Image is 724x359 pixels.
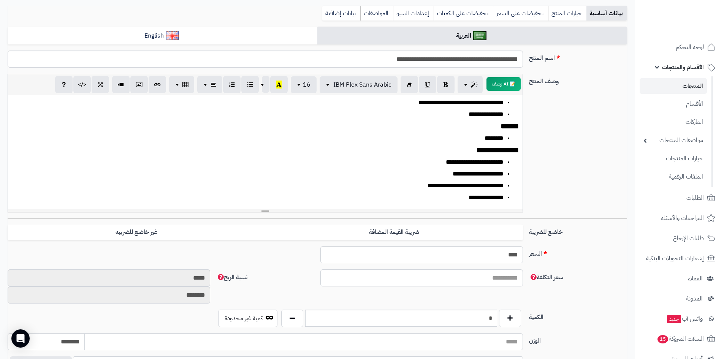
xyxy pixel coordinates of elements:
label: الكمية [526,310,630,322]
span: السلات المتروكة [657,334,704,344]
a: تخفيضات على الكميات [434,6,493,21]
span: طلبات الإرجاع [673,233,704,244]
button: 16 [291,76,317,93]
span: سعر التكلفة [529,273,563,282]
a: طلبات الإرجاع [640,229,719,247]
div: Open Intercom Messenger [11,329,30,348]
a: المدونة [640,289,719,308]
a: English [8,27,317,45]
a: وآتس آبجديد [640,310,719,328]
a: الماركات [640,114,707,130]
label: اسم المنتج [526,51,630,63]
a: المواصفات [360,6,393,21]
span: جديد [667,315,681,323]
span: لوحة التحكم [676,42,704,52]
span: وآتس آب [666,313,703,324]
img: العربية [473,31,486,40]
a: تخفيضات على السعر [493,6,548,21]
a: إشعارات التحويلات البنكية [640,249,719,267]
a: خيارات المنتجات [640,150,707,167]
a: إعدادات السيو [393,6,434,21]
a: المراجعات والأسئلة [640,209,719,227]
label: السعر [526,246,630,258]
span: IBM Plex Sans Arabic [333,80,391,89]
button: IBM Plex Sans Arabic [320,76,398,93]
span: العملاء [688,273,703,284]
a: بيانات إضافية [322,6,360,21]
label: خاضع للضريبة [526,225,630,237]
span: المدونة [686,293,703,304]
a: العربية [317,27,627,45]
button: 📝 AI وصف [486,77,521,91]
span: إشعارات التحويلات البنكية [646,253,704,264]
img: English [166,31,179,40]
span: 15 [657,335,668,343]
a: لوحة التحكم [640,38,719,56]
img: logo-2.png [672,19,717,35]
span: 16 [303,80,311,89]
label: غير خاضع للضريبه [8,225,265,240]
a: الأقسام [640,96,707,112]
span: الأقسام والمنتجات [662,62,704,73]
a: الطلبات [640,189,719,207]
a: مواصفات المنتجات [640,132,707,149]
a: الملفات الرقمية [640,169,707,185]
span: المراجعات والأسئلة [661,213,704,223]
a: العملاء [640,269,719,288]
label: وصف المنتج [526,74,630,86]
label: ضريبة القيمة المضافة [265,225,523,240]
a: خيارات المنتج [548,6,586,21]
a: المنتجات [640,78,707,94]
label: الوزن [526,333,630,345]
a: السلات المتروكة15 [640,330,719,348]
a: بيانات أساسية [586,6,627,21]
span: نسبة الربح [216,273,247,282]
span: الطلبات [686,193,704,203]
